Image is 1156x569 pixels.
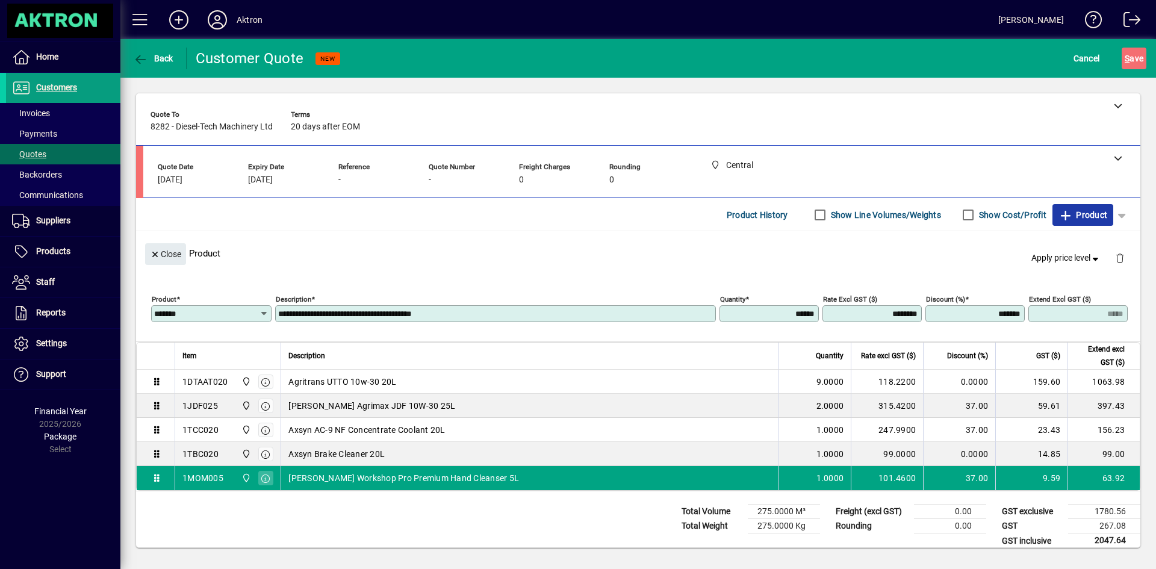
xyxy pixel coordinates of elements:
a: Staff [6,267,120,297]
a: Backorders [6,164,120,185]
a: Reports [6,298,120,328]
td: 0.0000 [923,442,995,466]
span: 1.0000 [816,424,844,436]
td: 1780.56 [1068,505,1140,519]
mat-label: Rate excl GST ($) [823,295,877,303]
button: Product [1052,204,1113,226]
td: 14.85 [995,442,1067,466]
span: [PERSON_NAME] Agrimax JDF 10W-30 25L [288,400,455,412]
span: Back [133,54,173,63]
div: Aktron [237,10,263,30]
a: Logout [1114,2,1141,42]
app-page-header-button: Back [120,48,187,69]
td: 59.61 [995,394,1067,418]
span: Settings [36,338,67,348]
td: 156.23 [1067,418,1140,442]
td: GST [996,519,1068,533]
span: ave [1125,49,1143,68]
a: Settings [6,329,120,359]
span: Rate excl GST ($) [861,349,916,362]
td: 37.00 [923,394,995,418]
mat-label: Extend excl GST ($) [1029,295,1091,303]
td: 0.00 [914,519,986,533]
span: - [429,175,431,185]
span: 20 days after EOM [291,122,360,132]
span: Central [238,423,252,437]
span: GST ($) [1036,349,1060,362]
td: 159.60 [995,370,1067,394]
span: Financial Year [34,406,87,416]
a: Knowledge Base [1076,2,1102,42]
td: 2047.64 [1068,533,1140,549]
button: Profile [198,9,237,31]
div: 1TCC020 [182,424,219,436]
a: Invoices [6,103,120,123]
a: Home [6,42,120,72]
button: Close [145,243,186,265]
span: Support [36,369,66,379]
span: Reports [36,308,66,317]
a: Payments [6,123,120,144]
span: Suppliers [36,216,70,225]
span: Apply price level [1031,252,1101,264]
span: Product History [727,205,788,225]
span: Quotes [12,149,46,159]
div: 101.4600 [859,472,916,484]
span: Central [238,375,252,388]
td: 275.0000 Kg [748,519,820,533]
span: Close [150,244,181,264]
td: GST exclusive [996,505,1068,519]
span: 1.0000 [816,448,844,460]
td: Total Weight [676,519,748,533]
app-page-header-button: Close [142,248,189,259]
span: Discount (%) [947,349,988,362]
td: Total Volume [676,505,748,519]
span: Product [1058,205,1107,225]
span: NEW [320,55,335,63]
span: [DATE] [158,175,182,185]
span: 2.0000 [816,400,844,412]
td: 267.08 [1068,519,1140,533]
span: Invoices [12,108,50,118]
span: Agritrans UTTO 10w-30 20L [288,376,396,388]
span: [PERSON_NAME] Workshop Pro Premium Hand Cleanser 5L [288,472,519,484]
div: 247.9900 [859,424,916,436]
div: 1TBC020 [182,448,219,460]
button: Back [130,48,176,69]
td: 0.0000 [923,370,995,394]
td: 1063.98 [1067,370,1140,394]
a: Quotes [6,144,120,164]
span: 0 [609,175,614,185]
div: 99.0000 [859,448,916,460]
span: Axsyn Brake Cleaner 20L [288,448,385,460]
span: 1.0000 [816,472,844,484]
span: S [1125,54,1130,63]
mat-label: Discount (%) [926,295,965,303]
a: Communications [6,185,120,205]
button: Product History [722,204,793,226]
td: 275.0000 M³ [748,505,820,519]
span: Axsyn AC-9 NF Concentrate Coolant 20L [288,424,445,436]
button: Cancel [1071,48,1103,69]
div: 1JDF025 [182,400,218,412]
span: Backorders [12,170,62,179]
span: 9.0000 [816,376,844,388]
label: Show Line Volumes/Weights [828,209,941,221]
span: Central [238,471,252,485]
a: Support [6,359,120,390]
span: - [338,175,341,185]
button: Delete [1105,243,1134,272]
app-page-header-button: Delete [1105,252,1134,263]
span: Cancel [1074,49,1100,68]
span: Item [182,349,197,362]
span: Payments [12,129,57,138]
td: Freight (excl GST) [830,505,914,519]
td: 37.00 [923,418,995,442]
mat-label: Quantity [720,295,745,303]
span: Customers [36,82,77,92]
td: 37.00 [923,466,995,490]
span: Staff [36,277,55,287]
span: 8282 - Diesel-Tech Machinery Ltd [151,122,273,132]
button: Apply price level [1027,247,1106,269]
a: Products [6,237,120,267]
